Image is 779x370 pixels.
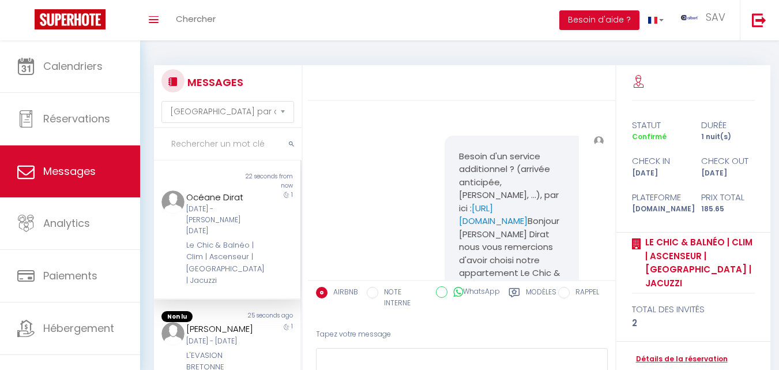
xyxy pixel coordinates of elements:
label: NOTE INTERNE [378,287,427,309]
div: Le Chic & Balnéo | Clim | Ascenseur | [GEOGRAPHIC_DATA] | Jacuzzi [186,240,257,287]
img: ... [161,322,185,345]
span: 1 [291,322,293,331]
span: Messages [43,164,96,178]
div: [DOMAIN_NAME] [624,204,693,215]
span: SAV [706,10,725,24]
span: Analytics [43,216,90,230]
span: Réservations [43,111,110,126]
span: Confirmé [632,132,667,141]
div: [DATE] - [DATE] [186,336,257,347]
span: Chercher [176,13,216,25]
img: ... [161,190,185,214]
h3: MESSAGES [185,69,243,95]
div: [DATE] - [PERSON_NAME][DATE] [186,204,257,237]
label: RAPPEL [570,287,599,300]
div: 185.65 [693,204,762,215]
input: Rechercher un mot clé [154,128,302,160]
a: Détails de la réservation [632,354,728,365]
span: Non lu [161,311,193,323]
div: statut [624,118,693,132]
img: Super Booking [35,9,106,29]
div: total des invités [632,302,755,316]
div: [DATE] [693,168,762,179]
span: 1 [291,190,293,199]
div: 25 seconds ago [227,311,300,323]
img: ... [681,15,698,20]
a: [URL][DOMAIN_NAME] [459,202,528,227]
img: ... [594,136,604,146]
div: Océane Dirat [186,190,257,204]
div: 1 nuit(s) [693,132,762,143]
span: Hébergement [43,321,114,335]
div: 22 seconds from now [227,172,300,190]
div: 2 [632,316,755,330]
div: check in [624,154,693,168]
span: Calendriers [43,59,103,73]
img: logout [752,13,766,27]
div: [DATE] [624,168,693,179]
a: Le Chic & Balnéo | Clim | Ascenseur | [GEOGRAPHIC_DATA] | Jacuzzi [641,236,755,290]
div: Prix total [693,190,762,204]
button: Besoin d'aide ? [559,10,639,30]
label: Modèles [526,287,556,311]
span: Paiements [43,268,97,283]
div: durée [693,118,762,132]
label: AIRBNB [328,287,358,300]
div: [PERSON_NAME] [186,322,257,336]
div: check out [693,154,762,168]
label: WhatsApp [447,286,500,299]
div: Tapez votre message [316,320,608,349]
div: Plateforme [624,190,693,204]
